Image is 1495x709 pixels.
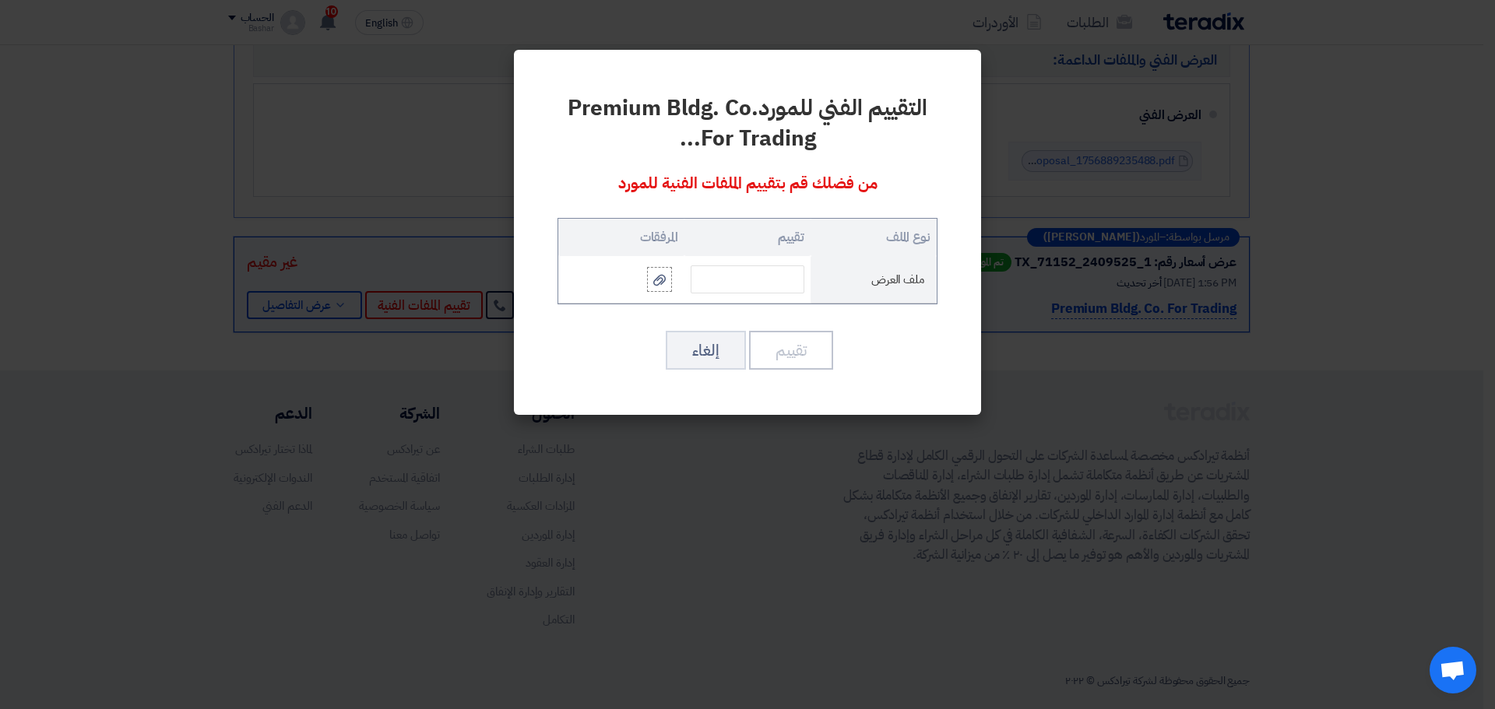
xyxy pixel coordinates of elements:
[558,93,937,154] h2: التقييم الفني للمورد ...
[811,219,937,256] th: نوع الملف
[558,219,684,256] th: المرفقات
[749,331,833,370] button: تقييم
[684,219,811,256] th: تقييم
[618,171,878,195] span: من فضلك قم بتقييم الملفات الفنية للمورد
[811,256,937,304] td: ملف العرض
[666,331,746,370] button: إلغاء
[568,92,816,155] b: Premium Bldg. Co. For Trading
[1430,647,1476,693] div: Open chat
[691,265,804,293] input: تقييم ..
